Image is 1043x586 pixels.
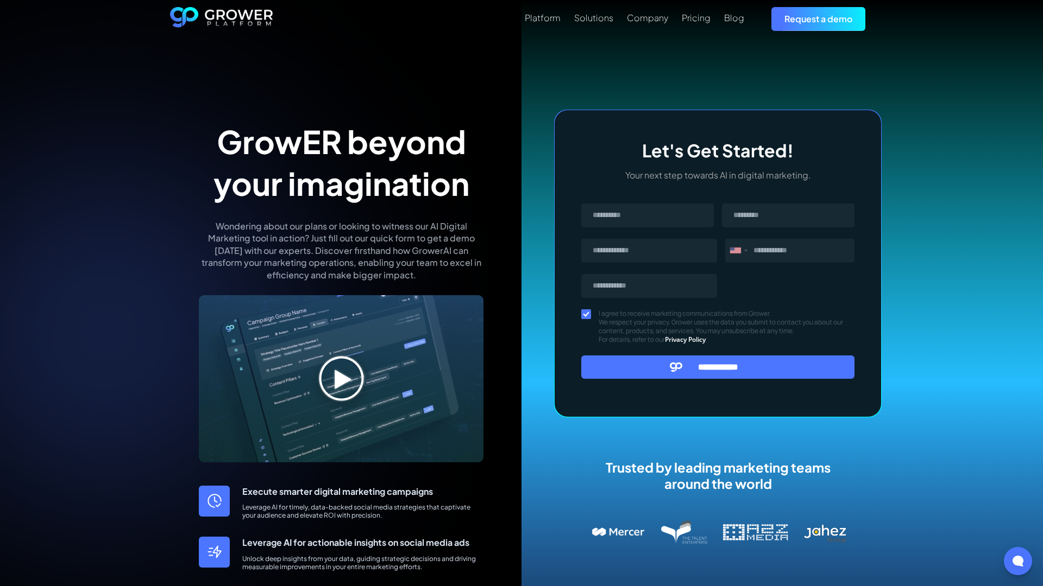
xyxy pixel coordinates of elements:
[242,537,483,549] p: Leverage AI for actionable insights on social media ads
[199,295,483,462] img: digital marketing tools
[170,7,273,31] a: home
[574,12,613,23] div: Solutions
[581,203,854,379] form: Message
[682,12,711,23] div: Pricing
[242,555,483,571] div: Unlock deep insights from your data, guiding strategic decisions and driving measurable improveme...
[724,11,744,24] a: Blog
[242,486,483,498] p: Execute smarter digital marketing campaigns
[724,12,744,23] div: Blog
[599,309,854,344] span: I agree to receive marketing communications from Grower. We respect your privacy. Grower uses the...
[574,11,613,24] a: Solutions
[771,7,865,30] a: Request a demo
[525,11,561,24] a: Platform
[627,12,668,23] div: Company
[242,503,483,519] div: Leverage AI for timely, data-backed social media strategies that captivate your audience and elev...
[581,169,854,181] p: Your next step towards AI in digital marketing.
[665,335,706,344] a: Privacy Policy
[726,239,751,262] div: United States: +1
[525,12,561,23] div: Platform
[682,11,711,24] a: Pricing
[627,11,668,24] a: Company
[199,220,483,281] p: Wondering about our plans or looking to witness our AI Digital Marketing tool in action? Just fil...
[199,120,483,204] h1: GrowER beyond your imagination
[592,459,844,492] h2: Trusted by leading marketing teams around the world
[581,140,854,161] h3: Let's Get Started!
